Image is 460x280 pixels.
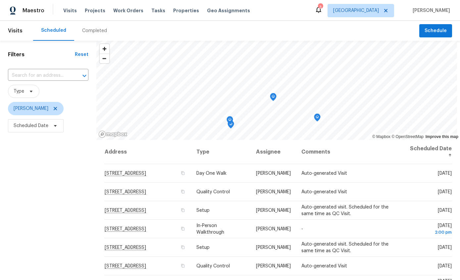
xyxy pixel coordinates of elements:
[196,208,210,213] span: Setup
[14,88,24,95] span: Type
[426,134,458,139] a: Improve this map
[63,7,77,14] span: Visits
[301,171,347,176] span: Auto-generated Visit
[41,27,66,34] div: Scheduled
[98,130,128,138] a: Mapbox homepage
[438,245,452,250] span: [DATE]
[318,4,323,11] div: 3
[82,27,107,34] div: Completed
[207,7,250,14] span: Geo Assignments
[256,264,291,268] span: [PERSON_NAME]
[14,105,48,112] span: [PERSON_NAME]
[100,54,109,63] button: Zoom out
[113,7,143,14] span: Work Orders
[391,134,424,139] a: OpenStreetMap
[8,70,70,81] input: Search for an address...
[8,51,75,58] h1: Filters
[256,171,291,176] span: [PERSON_NAME]
[75,51,88,58] div: Reset
[256,208,291,213] span: [PERSON_NAME]
[301,190,347,194] span: Auto-generated Visit
[301,227,303,231] span: -
[180,207,186,213] button: Copy Address
[96,41,457,140] canvas: Map
[410,7,450,14] span: [PERSON_NAME]
[180,170,186,176] button: Copy Address
[438,190,452,194] span: [DATE]
[301,264,347,268] span: Auto-generated Visit
[100,44,109,54] button: Zoom in
[228,120,234,131] div: Map marker
[256,190,291,194] span: [PERSON_NAME]
[333,7,379,14] span: [GEOGRAPHIC_DATA]
[191,140,251,164] th: Type
[196,223,224,235] span: In-Person Walkthrough
[196,171,227,176] span: Day One Walk
[173,7,199,14] span: Properties
[256,227,291,231] span: [PERSON_NAME]
[180,263,186,269] button: Copy Address
[196,264,230,268] span: Quality Control
[251,140,296,164] th: Assignee
[180,226,186,232] button: Copy Address
[270,93,277,103] div: Map marker
[296,140,400,164] th: Comments
[180,189,186,195] button: Copy Address
[419,24,452,38] button: Schedule
[8,23,23,38] span: Visits
[438,171,452,176] span: [DATE]
[372,134,390,139] a: Mapbox
[406,229,452,236] div: 2:00 pm
[196,245,210,250] span: Setup
[104,140,191,164] th: Address
[438,208,452,213] span: [DATE]
[301,205,388,216] span: Auto-generated visit. Scheduled for the same time as QC Visit.
[314,114,321,124] div: Map marker
[256,245,291,250] span: [PERSON_NAME]
[14,122,48,129] span: Scheduled Date
[227,116,233,126] div: Map marker
[196,190,230,194] span: Quality Control
[85,7,105,14] span: Projects
[80,71,89,80] button: Open
[301,242,388,253] span: Auto-generated visit. Scheduled for the same time as QC Visit.
[23,7,44,14] span: Maestro
[425,27,447,35] span: Schedule
[400,140,452,164] th: Scheduled Date ↑
[438,264,452,268] span: [DATE]
[151,8,165,13] span: Tasks
[406,223,452,236] span: [DATE]
[180,244,186,250] button: Copy Address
